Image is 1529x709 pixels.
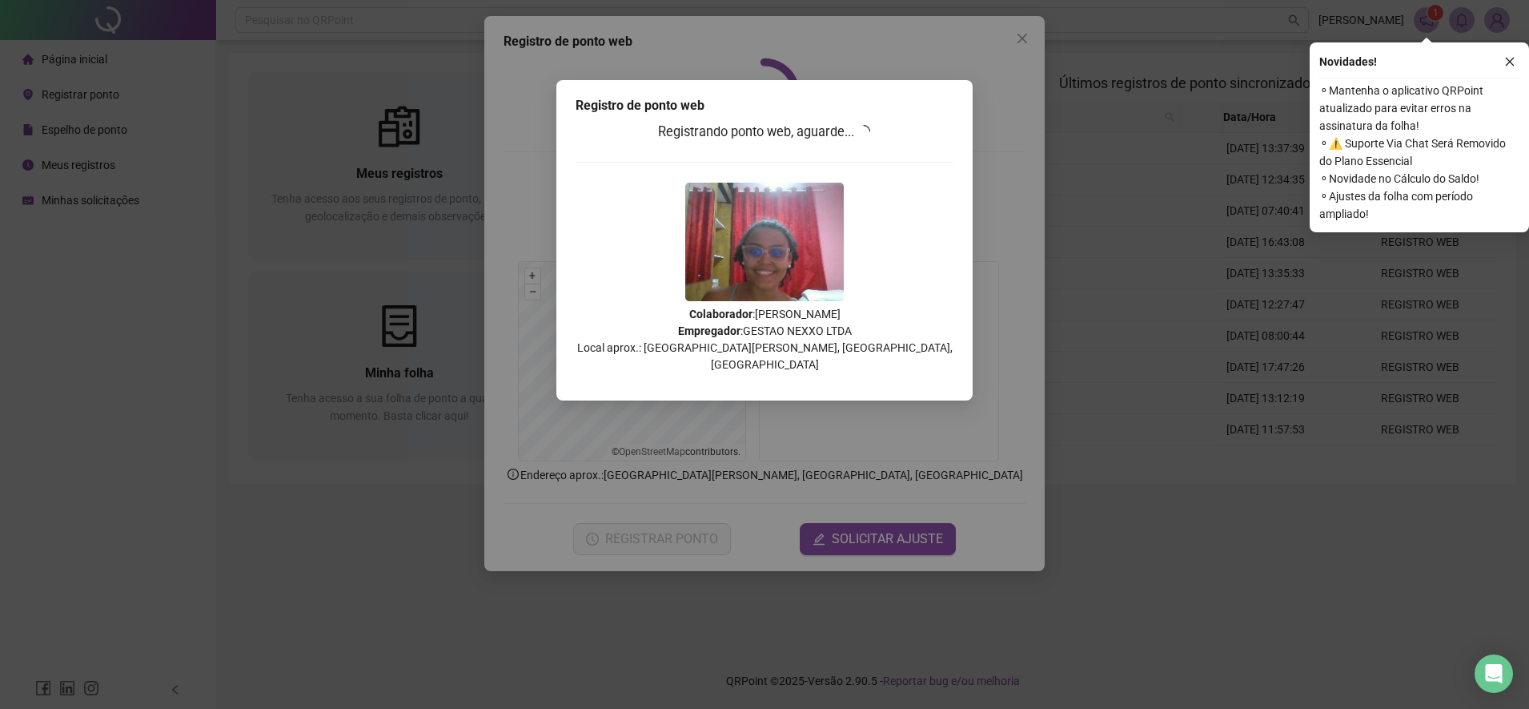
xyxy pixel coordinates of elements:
[689,308,752,320] strong: Colaborador
[685,183,844,301] img: Z
[1319,82,1519,135] span: ⚬ Mantenha o aplicativo QRPoint atualizado para evitar erros na assinatura da folha!
[1504,56,1515,67] span: close
[1319,53,1377,70] span: Novidades !
[576,122,953,143] h3: Registrando ponto web, aguarde...
[1319,170,1519,187] span: ⚬ Novidade no Cálculo do Saldo!
[576,306,953,373] p: : [PERSON_NAME] : GESTAO NEXXO LTDA Local aprox.: [GEOGRAPHIC_DATA][PERSON_NAME], [GEOGRAPHIC_DAT...
[678,324,740,337] strong: Empregador
[1319,187,1519,223] span: ⚬ Ajustes da folha com período ampliado!
[576,96,953,115] div: Registro de ponto web
[1319,135,1519,170] span: ⚬ ⚠️ Suporte Via Chat Será Removido do Plano Essencial
[855,122,873,140] span: loading
[1475,655,1513,693] div: Open Intercom Messenger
